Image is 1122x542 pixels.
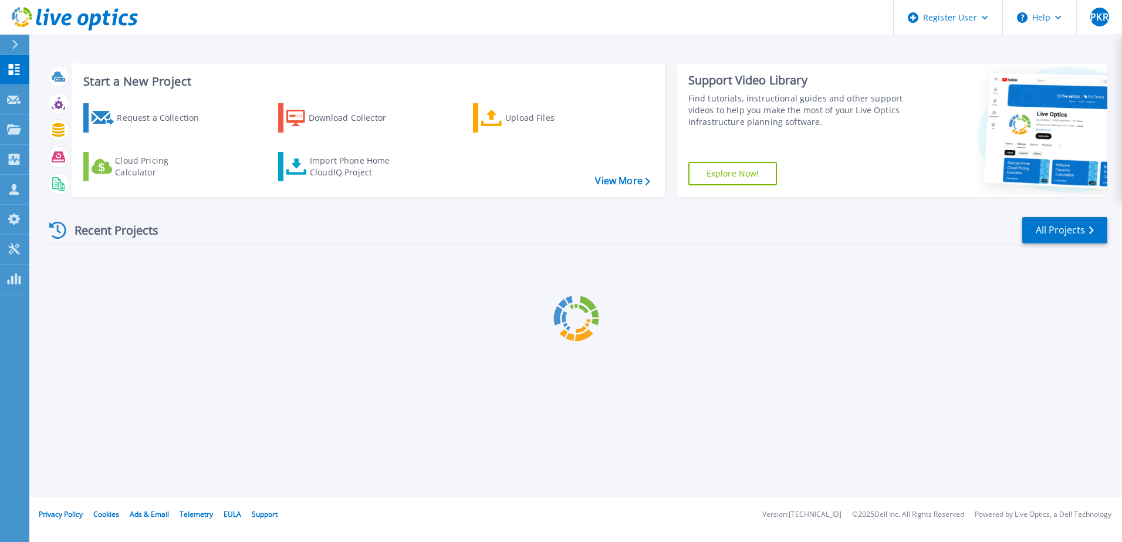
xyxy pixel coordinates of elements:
a: Cloud Pricing Calculator [83,152,214,181]
div: Request a Collection [117,106,211,130]
a: Request a Collection [83,103,214,133]
a: Cookies [93,509,119,519]
a: Support [252,509,278,519]
h3: Start a New Project [83,75,650,88]
a: Privacy Policy [39,509,83,519]
a: Explore Now! [688,162,778,185]
div: Support Video Library [688,73,908,88]
a: Ads & Email [130,509,169,519]
li: Powered by Live Optics, a Dell Technology [975,511,1111,519]
div: Cloud Pricing Calculator [115,155,209,178]
a: View More [595,175,650,187]
div: Download Collector [309,106,403,130]
a: Upload Files [473,103,604,133]
a: All Projects [1022,217,1107,243]
a: Download Collector [278,103,409,133]
div: Recent Projects [45,216,174,245]
li: Version: [TECHNICAL_ID] [762,511,841,519]
a: Telemetry [180,509,213,519]
div: Import Phone Home CloudIQ Project [310,155,401,178]
div: Find tutorials, instructional guides and other support videos to help you make the most of your L... [688,93,908,128]
a: EULA [224,509,241,519]
div: Upload Files [505,106,599,130]
span: PKR [1090,12,1108,22]
li: © 2025 Dell Inc. All Rights Reserved [852,511,964,519]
